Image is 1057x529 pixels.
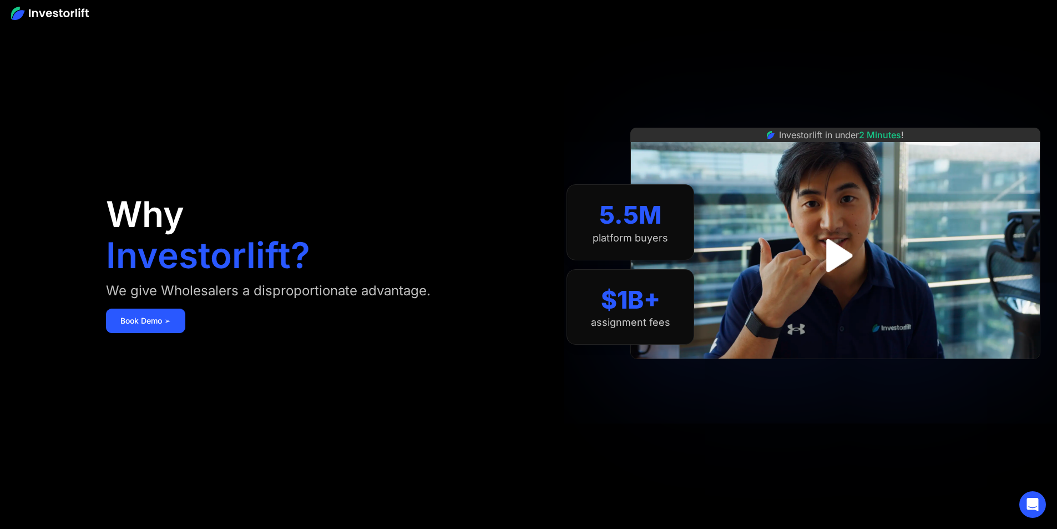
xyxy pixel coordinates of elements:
[593,232,668,244] div: platform buyers
[599,200,662,230] div: 5.5M
[1019,491,1046,518] div: Open Intercom Messenger
[601,285,660,315] div: $1B+
[106,238,310,273] h1: Investorlift?
[859,129,901,140] span: 2 Minutes
[106,282,431,300] div: We give Wholesalers a disproportionate advantage.
[811,231,860,280] a: open lightbox
[752,365,919,378] iframe: Customer reviews powered by Trustpilot
[106,309,185,333] a: Book Demo ➢
[106,197,184,232] h1: Why
[779,128,904,142] div: Investorlift in under !
[591,316,670,329] div: assignment fees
